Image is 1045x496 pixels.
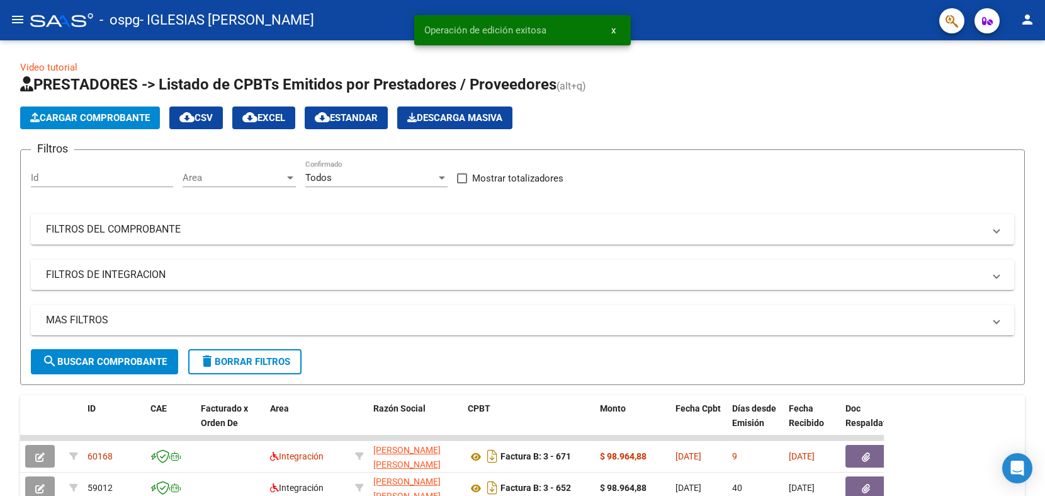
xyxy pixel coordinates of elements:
span: EXCEL [242,112,285,124]
span: Cargar Comprobante [30,112,150,124]
mat-icon: cloud_download [315,110,330,125]
datatable-header-cell: Días desde Emisión [727,395,784,451]
mat-expansion-panel-header: FILTROS DE INTEGRACION [31,260,1014,290]
strong: $ 98.964,88 [600,483,647,493]
span: (alt+q) [556,80,586,92]
button: x [601,19,626,42]
datatable-header-cell: Doc Respaldatoria [840,395,916,451]
mat-panel-title: FILTROS DEL COMPROBANTE [46,222,984,236]
datatable-header-cell: CPBT [463,395,595,451]
span: [DATE] [675,483,701,493]
button: EXCEL [232,107,295,129]
span: Razón Social [373,403,426,413]
mat-icon: cloud_download [179,110,195,125]
span: Fecha Cpbt [675,403,721,413]
datatable-header-cell: Monto [595,395,670,451]
span: [PERSON_NAME] [PERSON_NAME] [373,445,441,470]
datatable-header-cell: Facturado x Orden De [196,395,265,451]
span: Area [270,403,289,413]
span: Monto [600,403,626,413]
mat-icon: cloud_download [242,110,257,125]
mat-icon: delete [200,354,215,369]
span: Operación de edición exitosa [424,24,546,37]
span: Días desde Emisión [732,403,776,428]
span: CPBT [468,403,490,413]
span: [DATE] [675,451,701,461]
span: Facturado x Orden De [201,403,248,428]
strong: Factura B: 3 - 671 [500,452,571,462]
mat-icon: search [42,354,57,369]
button: Borrar Filtros [188,349,302,374]
span: Integración [270,451,324,461]
mat-panel-title: FILTROS DE INTEGRACION [46,268,984,282]
datatable-header-cell: Razón Social [368,395,463,451]
div: Open Intercom Messenger [1002,453,1032,483]
span: CAE [150,403,167,413]
span: Descarga Masiva [407,112,502,124]
mat-panel-title: MAS FILTROS [46,313,984,327]
span: Fecha Recibido [789,403,824,428]
button: Cargar Comprobante [20,107,160,129]
strong: Factura B: 3 - 652 [500,483,571,493]
span: x [611,25,616,36]
datatable-header-cell: Area [265,395,350,451]
span: - ospg [99,6,140,34]
button: Buscar Comprobante [31,349,178,374]
button: Descarga Masiva [397,107,512,129]
span: Estandar [315,112,378,124]
span: Todos [305,172,332,183]
i: Descargar documento [484,446,500,466]
span: Buscar Comprobante [42,356,167,367]
span: 59012 [88,483,113,493]
datatable-header-cell: CAE [145,395,196,451]
span: Area [183,172,285,183]
span: Borrar Filtros [200,356,290,367]
span: Integración [270,483,324,493]
button: CSV [169,107,223,129]
mat-icon: menu [10,12,25,27]
h3: Filtros [31,140,74,158]
a: Video tutorial [20,62,77,73]
datatable-header-cell: ID [82,395,145,451]
span: Mostrar totalizadores [472,171,563,186]
div: 27388241778 [373,443,458,470]
span: 9 [732,451,737,461]
span: PRESTADORES -> Listado de CPBTs Emitidos por Prestadores / Proveedores [20,76,556,93]
datatable-header-cell: Fecha Recibido [784,395,840,451]
span: - IGLESIAS [PERSON_NAME] [140,6,314,34]
mat-icon: person [1020,12,1035,27]
span: [DATE] [789,483,815,493]
mat-expansion-panel-header: FILTROS DEL COMPROBANTE [31,214,1014,245]
span: 60168 [88,451,113,461]
mat-expansion-panel-header: MAS FILTROS [31,305,1014,335]
strong: $ 98.964,88 [600,451,647,461]
app-download-masive: Descarga masiva de comprobantes (adjuntos) [397,107,512,129]
button: Estandar [305,107,388,129]
datatable-header-cell: Fecha Cpbt [670,395,727,451]
span: ID [88,403,96,413]
span: 40 [732,483,742,493]
span: Doc Respaldatoria [845,403,902,428]
span: CSV [179,112,213,124]
span: [DATE] [789,451,815,461]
